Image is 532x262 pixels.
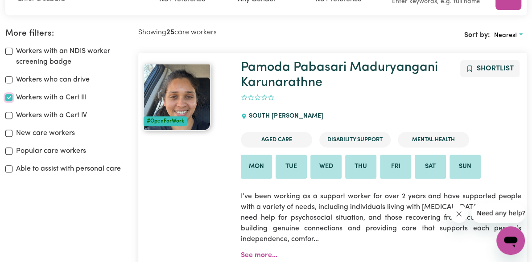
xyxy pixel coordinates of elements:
label: Able to assist with personal care [16,164,121,174]
div: SOUTH [PERSON_NAME] [241,104,328,128]
div: #OpenForWork [144,116,187,126]
span: Nearest [494,32,517,39]
li: Available on Sat [415,155,446,179]
li: Available on Wed [310,155,342,179]
li: Available on Thu [345,155,376,179]
span: Shortlist [477,65,514,72]
iframe: Message from company [471,203,525,223]
li: Available on Sun [450,155,481,179]
li: Disability Support [319,132,391,147]
label: Workers with a Cert IV [16,110,87,121]
li: Available on Mon [241,155,272,179]
span: Need any help? [5,6,54,13]
b: 25 [166,29,174,36]
img: View Pamoda Pabasari Maduryangani Karunarathne 's profile [144,64,210,131]
iframe: Close message [450,205,468,223]
li: Mental Health [398,132,469,147]
label: Workers who can drive [16,74,90,85]
li: Aged Care [241,132,312,147]
a: See more... [241,252,277,259]
button: Add to shortlist [460,60,520,77]
li: Available on Tue [276,155,307,179]
label: Workers with an NDIS worker screening badge [16,46,128,67]
span: Sort by: [464,32,490,39]
h2: Showing care workers [138,29,332,37]
a: Pamoda Pabasari Maduryangani Karunarathne [241,61,438,90]
label: Popular care workers [16,146,86,156]
iframe: Button to launch messaging window [496,226,525,255]
h2: More filters: [5,29,128,39]
label: Workers with a Cert III [16,92,87,103]
label: New care workers [16,128,75,139]
a: Pamoda Pabasari Maduryangani Karunarathne #OpenForWork [144,64,230,131]
li: Available on Fri [380,155,411,179]
button: Sort search results [490,29,527,42]
div: add rating by typing an integer from 0 to 5 or pressing arrow keys [241,93,274,103]
p: I’ve been working as a support worker for over 2 years and have supported people with a variety o... [241,186,521,250]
